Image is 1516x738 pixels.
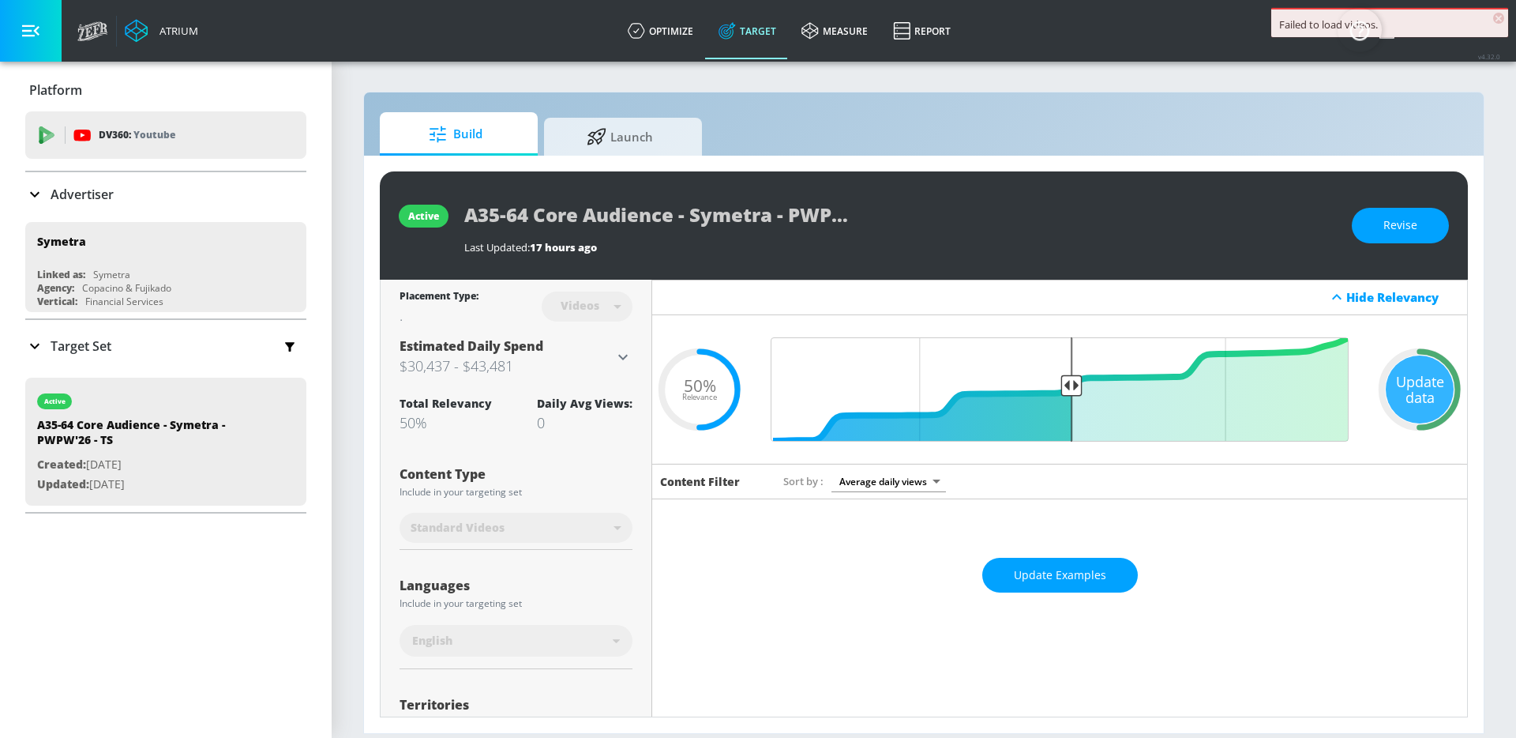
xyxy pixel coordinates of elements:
div: Target Set [25,320,306,372]
div: activeA35-64 Core Audience - Symetra - PWPW'26 - TSCreated:[DATE]Updated:[DATE] [25,378,306,506]
a: optimize [615,2,706,59]
div: Territories [400,698,632,711]
div: Placement Type: [400,289,478,306]
div: A35-64 Core Audience - Symetra - PWPW'26 - TS [37,417,258,455]
div: Daily Avg Views: [537,396,632,411]
div: Agency: [37,281,74,295]
p: Platform [29,81,82,99]
p: [DATE] [37,455,258,475]
div: active [44,397,66,405]
div: SymetraLinked as:SymetraAgency:Copacino & FujikadoVertical:Financial Services [25,222,306,312]
div: Platform [25,68,306,112]
div: English [400,625,632,657]
div: DV360: Youtube [25,111,306,159]
div: Content Type [400,468,632,480]
button: Update Examples [982,558,1138,593]
div: Include in your targeting set [400,488,632,497]
div: Hide Relevancy [652,280,1467,315]
div: Estimated Daily Spend$30,437 - $43,481 [400,337,632,377]
span: Revise [1383,216,1417,235]
span: Build [396,115,516,153]
a: measure [789,2,880,59]
div: Failed to load videos. [1279,17,1500,32]
span: Created: [37,457,86,472]
div: Hide Relevancy [1346,289,1458,305]
div: Copacino & Fujikado [82,281,171,295]
span: Standard Videos [411,520,505,536]
div: Languages [400,579,632,592]
p: Advertiser [51,186,114,203]
div: Last Updated: [464,240,1336,254]
div: Symetra [93,268,130,281]
div: Vertical: [37,295,77,308]
a: Target [706,2,789,59]
h3: $30,437 - $43,481 [400,355,614,377]
a: Report [880,2,963,59]
div: 50% [400,413,492,432]
button: Open Resource Center [1338,8,1382,52]
span: Update Examples [1014,566,1106,586]
p: Target Set [51,337,111,355]
span: Launch [560,118,680,156]
div: Total Relevancy [400,396,492,411]
button: Revise [1352,208,1449,243]
p: Youtube [133,126,175,143]
div: Symetra [37,234,86,249]
span: × [1493,13,1504,24]
span: Updated: [37,476,89,491]
div: Include in your targeting set [400,599,632,608]
p: DV360: [99,126,175,144]
div: 0 [537,413,632,432]
input: Final Threshold [763,337,1357,442]
span: Estimated Daily Spend [400,337,543,355]
div: Update data [1386,356,1454,424]
span: 17 hours ago [530,240,597,254]
span: Relevance [682,393,717,401]
div: Linked as: [37,268,85,281]
span: English [412,633,452,649]
div: Average daily views [831,471,946,492]
div: Financial Services [85,295,163,308]
span: v 4.32.0 [1478,52,1500,61]
p: [DATE] [37,475,258,495]
a: Atrium [125,19,198,43]
div: Advertiser [25,172,306,217]
div: Videos [553,299,607,312]
div: Atrium [153,24,198,38]
h6: Content Filter [660,474,740,489]
span: Sort by [783,474,824,488]
div: active [408,209,439,223]
span: 50% [684,377,716,393]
